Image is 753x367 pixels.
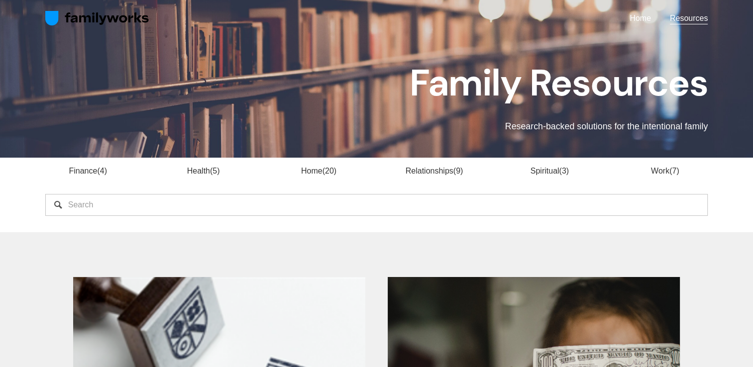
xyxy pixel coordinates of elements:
[669,167,679,175] span: 7
[69,167,107,175] a: Finance4
[406,167,463,175] a: Relationships9
[97,167,107,175] span: 4
[559,167,569,175] span: 3
[323,167,336,175] span: 20
[187,167,220,175] a: Health5
[670,12,708,25] a: Resources
[630,12,651,25] a: Home
[301,167,336,175] a: Home20
[211,120,708,133] p: Research-backed solutions for the intentional family
[211,62,708,104] h1: Family Resources
[453,167,463,175] span: 9
[45,194,708,216] input: Search
[651,167,679,175] a: Work7
[45,10,149,26] img: FamilyWorks
[210,167,220,175] span: 5
[531,167,569,175] a: Spiritual3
